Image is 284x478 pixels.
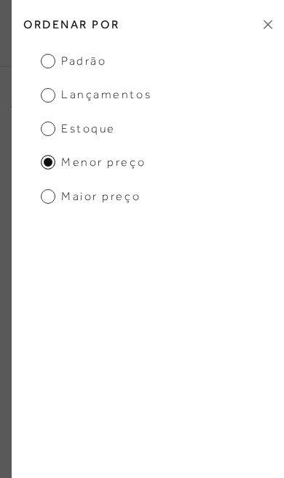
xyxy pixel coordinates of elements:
[41,154,146,170] span: Menor preço
[41,188,141,204] span: Maior preço
[41,87,151,103] span: Lançamentos
[11,98,55,108] a: Home
[41,53,106,69] span: Padrão
[12,7,284,41] h2: Ordenar por
[41,121,116,137] span: Estoque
